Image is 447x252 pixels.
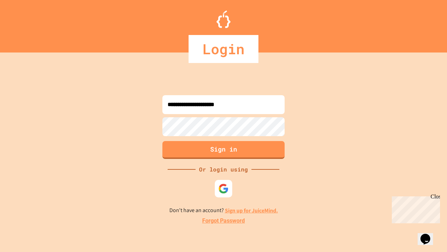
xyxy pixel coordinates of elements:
a: Forgot Password [202,217,245,225]
div: Or login using [196,165,251,174]
div: Login [189,35,258,63]
button: Sign in [162,141,285,159]
p: Don't have an account? [169,206,278,215]
iframe: chat widget [389,194,440,223]
iframe: chat widget [418,224,440,245]
div: Chat with us now!Close [3,3,48,44]
img: Logo.svg [217,10,230,28]
img: google-icon.svg [218,183,229,194]
a: Sign up for JuiceMind. [225,207,278,214]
